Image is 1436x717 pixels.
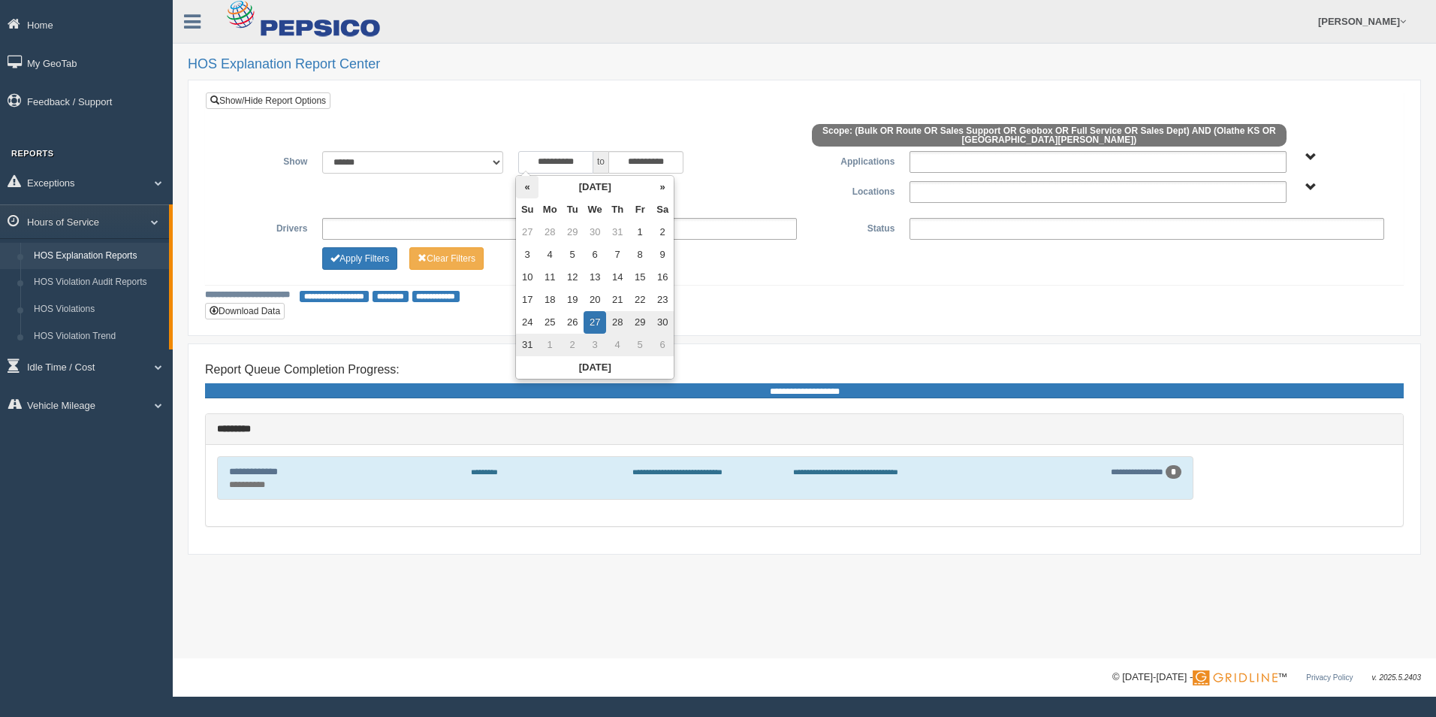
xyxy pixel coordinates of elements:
[538,198,561,221] th: Mo
[516,356,674,379] th: [DATE]
[629,289,651,311] td: 22
[516,244,538,266] td: 3
[27,296,169,323] a: HOS Violations
[606,266,629,289] td: 14
[205,363,1404,377] h4: Report Queue Completion Progress:
[629,266,651,289] td: 15
[584,289,606,311] td: 20
[561,221,584,244] td: 29
[606,289,629,311] td: 21
[629,198,651,221] th: Fr
[516,289,538,311] td: 17
[561,311,584,334] td: 26
[1112,670,1421,685] div: © [DATE]-[DATE] - ™
[606,221,629,244] td: 31
[629,221,651,244] td: 1
[651,266,674,289] td: 16
[651,198,674,221] th: Sa
[516,334,538,356] td: 31
[538,176,651,198] th: [DATE]
[516,176,538,198] th: «
[1193,670,1278,685] img: Gridline
[804,218,902,236] label: Status
[651,289,674,311] td: 23
[804,151,902,169] label: Applications
[538,311,561,334] td: 25
[629,244,651,266] td: 8
[584,198,606,221] th: We
[804,181,902,199] label: Locations
[561,244,584,266] td: 5
[584,311,606,334] td: 27
[538,244,561,266] td: 4
[584,221,606,244] td: 30
[561,289,584,311] td: 19
[205,303,285,319] button: Download Data
[516,221,538,244] td: 27
[606,198,629,221] th: Th
[584,334,606,356] td: 3
[1306,673,1353,682] a: Privacy Policy
[629,334,651,356] td: 5
[516,198,538,221] th: Su
[651,311,674,334] td: 30
[538,289,561,311] td: 18
[322,247,397,270] button: Change Filter Options
[651,334,674,356] td: 6
[538,334,561,356] td: 1
[561,334,584,356] td: 2
[651,244,674,266] td: 9
[516,311,538,334] td: 24
[651,176,674,198] th: »
[812,124,1287,147] span: Scope: (Bulk OR Route OR Sales Support OR Geobox OR Full Service OR Sales Dept) AND (Olathe KS OR...
[538,266,561,289] td: 11
[217,151,315,169] label: Show
[584,266,606,289] td: 13
[538,221,561,244] td: 28
[516,266,538,289] td: 10
[188,57,1421,72] h2: HOS Explanation Report Center
[584,244,606,266] td: 6
[593,151,608,174] span: to
[409,247,484,270] button: Change Filter Options
[561,266,584,289] td: 12
[217,218,315,236] label: Drivers
[27,323,169,350] a: HOS Violation Trend
[206,92,330,109] a: Show/Hide Report Options
[651,221,674,244] td: 2
[629,311,651,334] td: 29
[27,269,169,296] a: HOS Violation Audit Reports
[27,243,169,270] a: HOS Explanation Reports
[606,334,629,356] td: 4
[1372,673,1421,682] span: v. 2025.5.2403
[606,311,629,334] td: 28
[606,244,629,266] td: 7
[561,198,584,221] th: Tu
